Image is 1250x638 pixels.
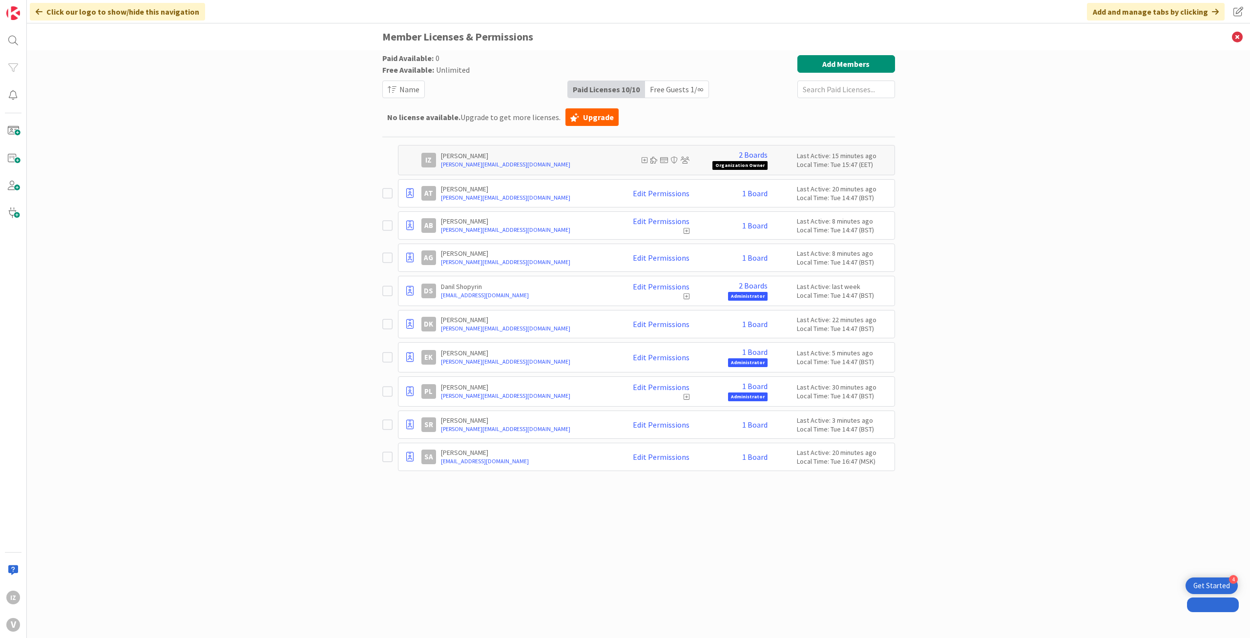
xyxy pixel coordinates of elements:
p: [PERSON_NAME] [441,249,611,258]
div: Last Active: 8 minutes ago [797,249,890,258]
a: [PERSON_NAME][EMAIL_ADDRESS][DOMAIN_NAME] [441,258,611,267]
a: [PERSON_NAME][EMAIL_ADDRESS][DOMAIN_NAME] [441,193,611,202]
span: Name [399,83,419,95]
p: [PERSON_NAME] [441,349,611,357]
h3: Member Licenses & Permissions [382,23,895,50]
span: Organization Owner [712,161,768,170]
a: Edit Permissions [633,453,689,461]
a: 2 Boards [739,150,768,159]
span: Upgrade to get more licenses. [387,111,561,123]
div: Last Active: 15 minutes ago [797,151,890,160]
a: Edit Permissions [633,353,689,362]
div: Last Active: 5 minutes ago [797,349,890,357]
span: Free Available: [382,65,434,75]
div: Last Active: 20 minutes ago [797,448,890,457]
a: [PERSON_NAME][EMAIL_ADDRESS][DOMAIN_NAME] [441,391,611,400]
p: [PERSON_NAME] [441,217,611,226]
div: Local Time: Tue 14:47 (BST) [797,291,890,300]
div: AT [421,186,436,201]
div: Local Time: Tue 15:47 (EET) [797,160,890,169]
a: [PERSON_NAME][EMAIL_ADDRESS][DOMAIN_NAME] [441,226,611,234]
div: AG [421,250,436,265]
a: [PERSON_NAME][EMAIL_ADDRESS][DOMAIN_NAME] [441,324,611,333]
a: Edit Permissions [633,253,689,262]
div: SA [421,450,436,464]
div: Last Active: 22 minutes ago [797,315,890,324]
div: Local Time: Tue 14:47 (BST) [797,324,890,333]
div: Last Active: 20 minutes ago [797,185,890,193]
p: [PERSON_NAME] [441,448,611,457]
a: 1 Board [742,348,768,356]
div: Last Active: 3 minutes ago [797,416,890,425]
p: [PERSON_NAME] [441,315,611,324]
span: Administrator [728,358,768,367]
div: Local Time: Tue 14:47 (BST) [797,226,890,234]
p: [PERSON_NAME] [441,416,611,425]
div: Click our logo to show/hide this navigation [30,3,205,21]
a: [PERSON_NAME][EMAIL_ADDRESS][DOMAIN_NAME] [441,425,611,433]
div: Paid Licenses 10 / 10 [568,81,645,98]
div: Last Active: 30 minutes ago [797,383,890,391]
div: V [6,618,20,632]
button: Add Members [797,55,895,73]
p: [PERSON_NAME] [441,185,611,193]
a: [EMAIL_ADDRESS][DOMAIN_NAME] [441,291,611,300]
a: 1 Board [742,221,768,230]
span: 0 [436,53,439,63]
a: 1 Board [742,320,768,329]
div: Last Active: last week [797,282,890,291]
div: Local Time: Tue 14:47 (BST) [797,193,890,202]
a: [PERSON_NAME][EMAIL_ADDRESS][DOMAIN_NAME] [441,160,611,169]
p: [PERSON_NAME] [441,383,611,391]
a: Upgrade [565,108,619,126]
button: Name [382,81,425,98]
div: DK [421,317,436,331]
b: No license available. [387,112,460,122]
div: Add and manage tabs by clicking [1087,3,1225,21]
div: Local Time: Tue 14:47 (BST) [797,258,890,267]
a: 1 Board [742,253,768,262]
div: Local Time: Tue 14:47 (BST) [797,391,890,400]
a: 1 Board [742,382,768,391]
div: IZ [421,153,436,167]
a: 1 Board [742,453,768,461]
a: Edit Permissions [633,189,689,198]
p: Danil Shopyrin [441,282,611,291]
div: Local Time: Tue 14:47 (BST) [797,357,890,366]
div: Open Get Started checklist, remaining modules: 4 [1186,577,1238,594]
a: 2 Boards [739,281,768,290]
div: Last Active: 8 minutes ago [797,217,890,226]
a: 1 Board [742,420,768,429]
div: EK [421,350,436,365]
a: [EMAIL_ADDRESS][DOMAIN_NAME] [441,457,611,466]
div: Local Time: Tue 14:47 (BST) [797,425,890,433]
span: Administrator [728,292,768,301]
a: Edit Permissions [633,217,689,226]
p: [PERSON_NAME] [441,151,611,160]
a: Edit Permissions [633,420,689,429]
div: AB [421,218,436,233]
span: Unlimited [436,65,470,75]
span: Paid Available: [382,53,434,63]
a: Edit Permissions [633,282,689,291]
img: Visit kanbanzone.com [6,6,20,20]
div: Local Time: Tue 16:47 (MSK) [797,457,890,466]
a: 1 Board [742,189,768,198]
a: [PERSON_NAME][EMAIL_ADDRESS][DOMAIN_NAME] [441,357,611,366]
div: DS [421,284,436,298]
div: 4 [1229,575,1238,584]
input: Search Paid Licenses... [797,81,895,98]
span: Administrator [728,392,768,401]
div: PL [421,384,436,399]
div: Get Started [1193,581,1230,591]
div: IZ [6,591,20,604]
a: Edit Permissions [633,383,689,391]
div: SR [421,417,436,432]
a: Edit Permissions [633,320,689,329]
div: Free Guests 1 / ∞ [645,81,708,98]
